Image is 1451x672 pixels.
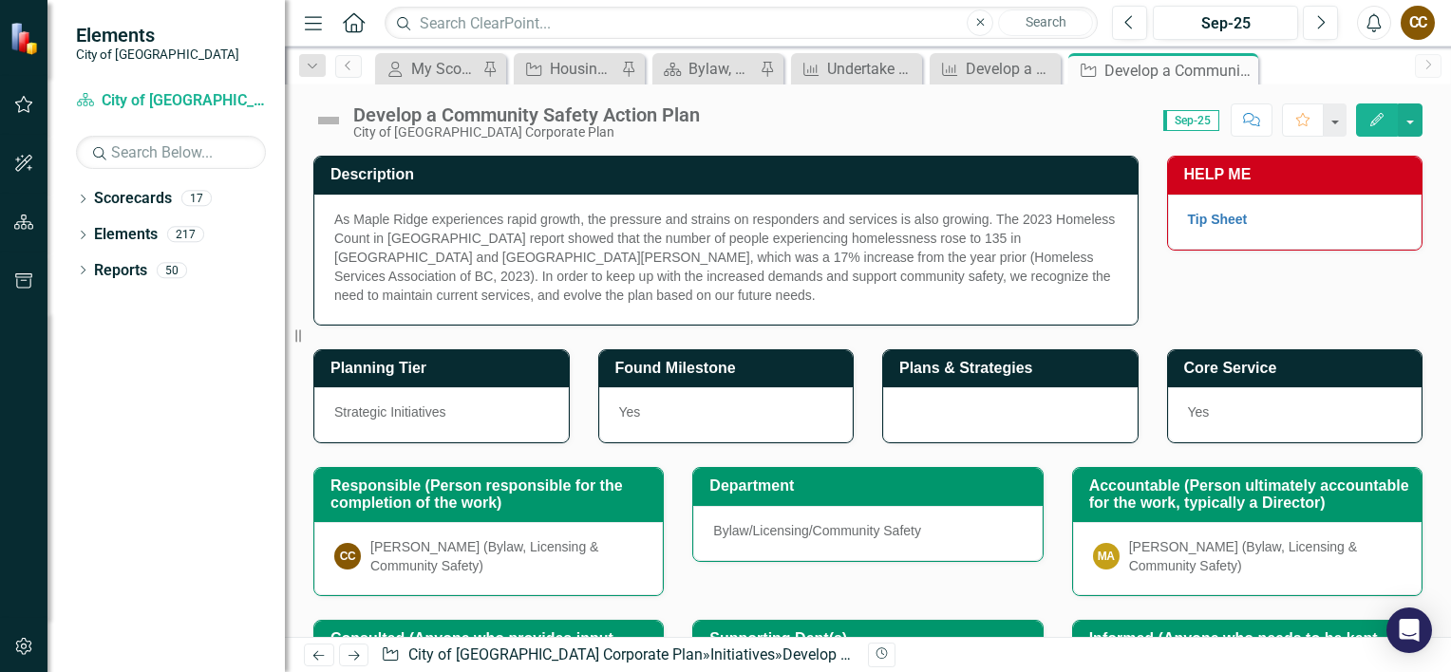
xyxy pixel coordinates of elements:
[899,360,1128,377] h3: Plans & Strategies
[966,57,1056,81] div: Develop a Community Safety Action Plan
[1089,477,1412,511] h3: Accountable (Person ultimately accountable for the work, typically a Director)
[181,191,212,207] div: 17
[76,90,266,112] a: City of [GEOGRAPHIC_DATA] Corporate Plan
[9,21,43,54] img: ClearPoint Strategy
[94,188,172,210] a: Scorecards
[313,105,344,136] img: Not Defined
[334,210,1118,305] p: As Maple Ridge experiences rapid growth, the pressure and strains on responders and services is a...
[76,47,239,62] small: City of [GEOGRAPHIC_DATA]
[615,360,844,377] h3: Found Milestone
[1089,630,1412,663] h3: Informed (Anyone who needs to be kept updated about the progress)
[782,645,1059,663] div: Develop a Community Safety Action Plan
[709,477,1032,495] h3: Department
[1104,59,1253,83] div: Develop a Community Safety Action Plan
[1386,607,1432,653] div: Open Intercom Messenger
[330,477,653,511] h3: Responsible (Person responsible for the completion of the work)
[76,24,239,47] span: Elements
[1184,360,1413,377] h3: Core Service
[1159,12,1291,35] div: Sep-25
[411,57,478,81] div: My Scorecard
[76,136,266,169] input: Search Below...
[1153,6,1298,40] button: Sep-25
[1129,537,1402,575] div: [PERSON_NAME] (Bylaw, Licensing & Community Safety)
[619,404,641,420] span: Yes
[157,262,187,278] div: 50
[1163,110,1219,131] span: Sep-25
[1401,6,1435,40] button: CC
[334,543,361,569] div: CC
[550,57,616,81] div: Housing Initiatives
[796,57,917,81] a: Undertake a social wellbeing pilot program to enhance service delivery to marginalized populations
[380,57,478,81] a: My Scorecard
[934,57,1056,81] a: Develop a Community Safety Action Plan
[657,57,755,81] a: Bylaw, Licensing, & Community Safety
[1026,14,1066,29] span: Search
[688,57,755,81] div: Bylaw, Licensing, & Community Safety
[167,227,204,243] div: 217
[709,630,1032,647] h3: Supporting Dept(s)
[94,224,158,246] a: Elements
[330,630,653,663] h3: Consulted (Anyone who provides input, SMEs)
[998,9,1093,36] button: Search
[330,166,1128,183] h3: Description
[710,645,775,663] a: Initiatives
[713,523,921,538] span: Bylaw/Licensing/Community Safety
[408,645,703,663] a: City of [GEOGRAPHIC_DATA] Corporate Plan
[1188,212,1248,227] a: Tip Sheet
[353,125,700,140] div: City of [GEOGRAPHIC_DATA] Corporate Plan
[1093,543,1120,569] div: MA
[94,260,147,282] a: Reports
[353,104,700,125] div: Develop a Community Safety Action Plan
[827,57,917,81] div: Undertake a social wellbeing pilot program to enhance service delivery to marginalized populations
[334,404,446,420] span: Strategic Initiatives
[1184,166,1413,183] h3: HELP ME
[1188,404,1210,420] span: Yes
[381,644,854,666] div: » »
[518,57,616,81] a: Housing Initiatives
[385,7,1098,40] input: Search ClearPoint...
[330,360,559,377] h3: Planning Tier
[370,537,643,575] div: [PERSON_NAME] (Bylaw, Licensing & Community Safety)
